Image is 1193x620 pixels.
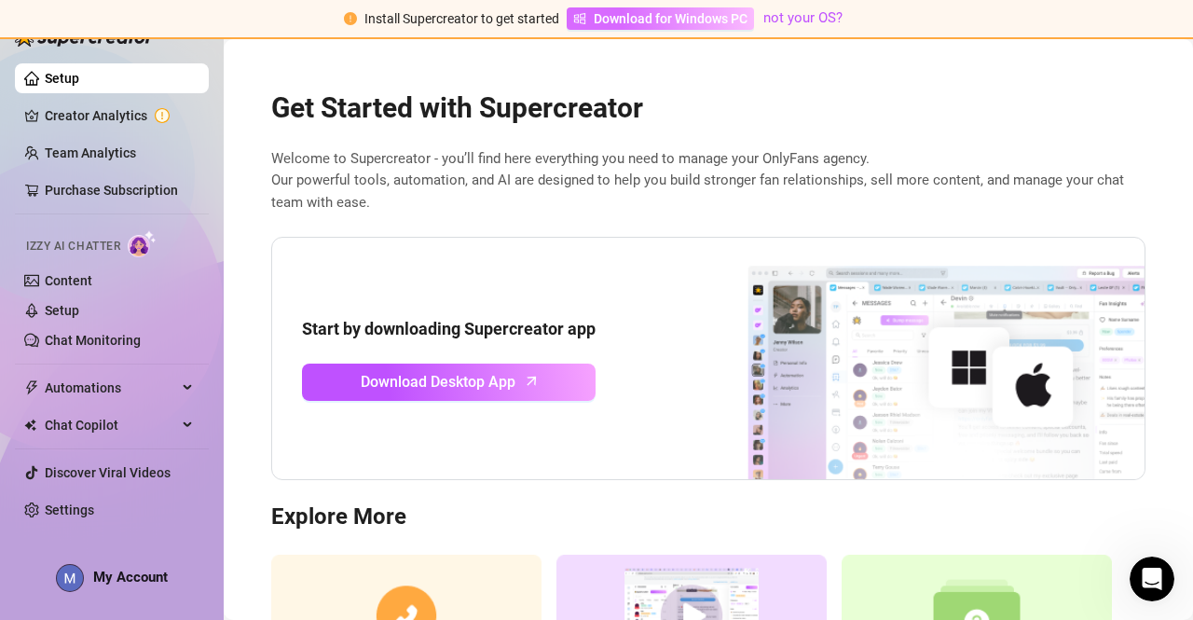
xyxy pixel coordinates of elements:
img: AI Chatter [128,230,157,257]
span: Download Desktop App [361,370,515,393]
a: Download for Windows PC [567,7,754,30]
span: My Account [93,569,168,586]
iframe: Intercom live chat [1130,557,1174,601]
span: Welcome to Supercreator - you’ll find here everything you need to manage your OnlyFans agency. Ou... [271,148,1145,214]
span: Install Supercreator to get started [364,11,559,26]
a: Setup [45,303,79,318]
h2: Get Started with Supercreator [271,90,1145,126]
img: download app [679,238,1145,480]
span: thunderbolt [24,380,39,395]
a: Setup [45,71,79,86]
a: Purchase Subscription [45,183,178,198]
a: Team Analytics [45,145,136,160]
span: Download for Windows PC [594,8,747,29]
span: exclamation-circle [344,12,357,25]
img: Chat Copilot [24,419,36,432]
img: ACg8ocKVE1cw4sU-HorgQqIYENEHGHr2R8wKEVVAKcbKUWHgNedd=s96-c [57,565,83,591]
span: windows [573,12,586,25]
a: Settings [45,503,94,517]
span: Chat Copilot [45,410,177,440]
span: Automations [45,373,177,403]
a: Creator Analytics exclamation-circle [45,101,194,131]
a: Discover Viral Videos [45,465,171,480]
a: not your OS? [763,9,843,26]
span: arrow-up [521,370,542,392]
h3: Explore More [271,503,1145,532]
strong: Start by downloading Supercreator app [302,319,596,338]
a: Content [45,273,92,288]
a: Chat Monitoring [45,333,141,348]
span: Izzy AI Chatter [26,238,120,255]
a: Download Desktop Apparrow-up [302,364,596,401]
